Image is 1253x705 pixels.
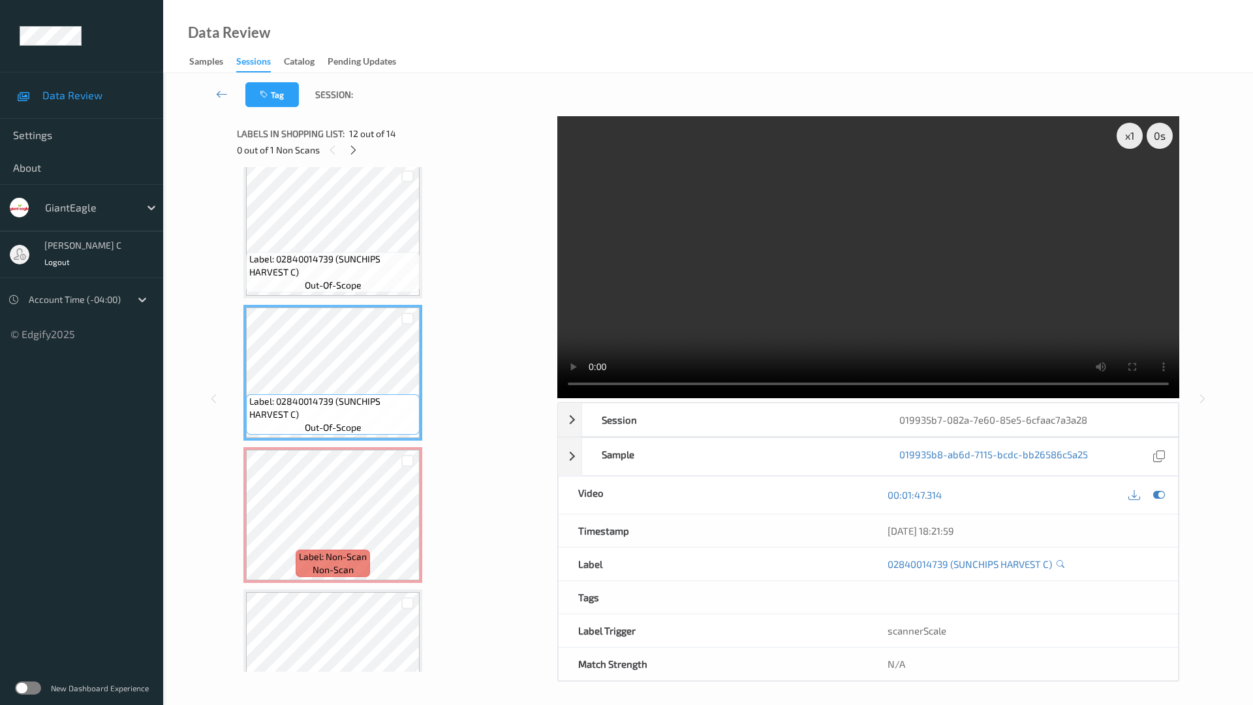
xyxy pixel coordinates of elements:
[559,514,869,547] div: Timestamp
[559,581,869,614] div: Tags
[236,55,271,72] div: Sessions
[189,55,223,71] div: Samples
[305,421,362,434] span: out-of-scope
[328,53,409,71] a: Pending Updates
[559,548,869,580] div: Label
[559,614,869,647] div: Label Trigger
[313,563,354,576] span: non-scan
[582,403,880,436] div: Session
[305,279,362,292] span: out-of-scope
[1117,123,1143,149] div: x 1
[868,648,1178,680] div: N/A
[868,614,1178,647] div: scannerScale
[189,53,236,71] a: Samples
[328,55,396,71] div: Pending Updates
[899,448,1088,465] a: 019935b8-ab6d-7115-bcdc-bb26586c5a25
[559,648,869,680] div: Match Strength
[888,488,942,501] a: 00:01:47.314
[237,127,345,140] span: Labels in shopping list:
[582,438,880,475] div: Sample
[349,127,396,140] span: 12 out of 14
[284,53,328,71] a: Catalog
[245,82,299,107] button: Tag
[236,53,284,72] a: Sessions
[880,403,1178,436] div: 019935b7-082a-7e60-85e5-6cfaac7a3a28
[888,524,1158,537] div: [DATE] 18:21:59
[188,26,270,39] div: Data Review
[299,550,367,563] span: Label: Non-Scan
[284,55,315,71] div: Catalog
[249,253,416,279] span: Label: 02840014739 (SUNCHIPS HARVEST C)
[237,142,548,158] div: 0 out of 1 Non Scans
[315,88,353,101] span: Session:
[888,557,1052,571] a: 02840014739 (SUNCHIPS HARVEST C)
[249,395,416,421] span: Label: 02840014739 (SUNCHIPS HARVEST C)
[559,477,869,514] div: Video
[1147,123,1173,149] div: 0 s
[558,403,1179,437] div: Session019935b7-082a-7e60-85e5-6cfaac7a3a28
[558,437,1179,476] div: Sample019935b8-ab6d-7115-bcdc-bb26586c5a25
